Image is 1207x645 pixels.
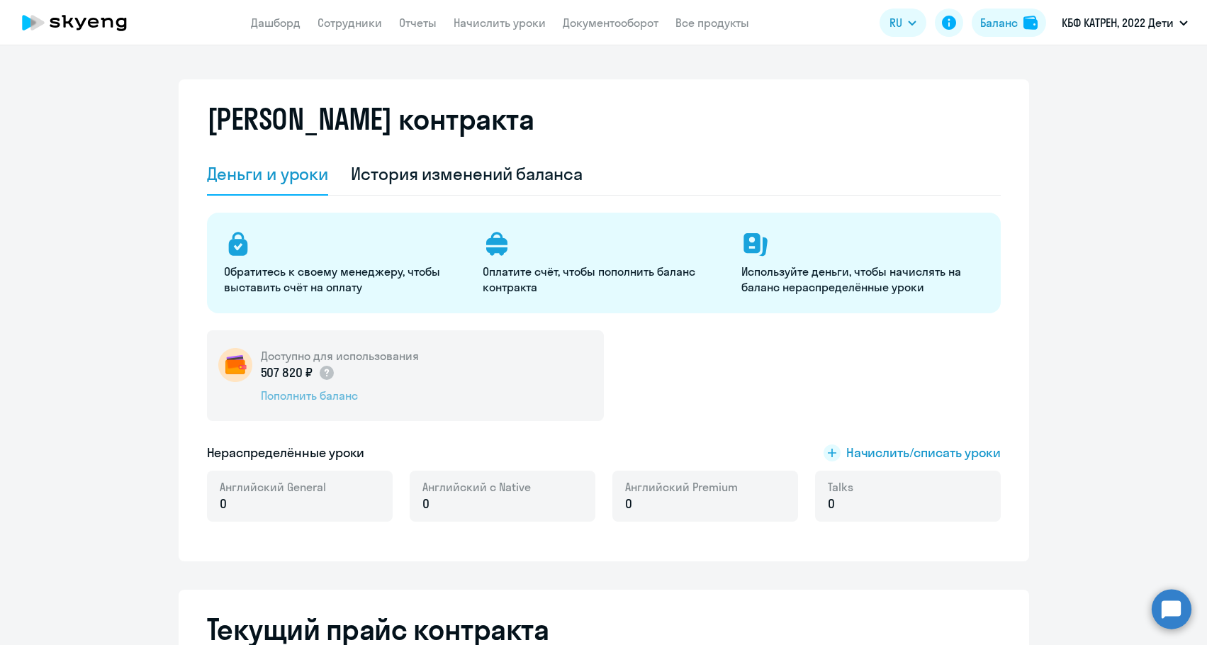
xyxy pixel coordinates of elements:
[1023,16,1038,30] img: balance
[422,479,531,495] span: Английский с Native
[483,264,724,295] p: Оплатите счёт, чтобы пополнить баланс контракта
[675,16,749,30] a: Все продукты
[1062,14,1174,31] p: КБФ КАТРЕН, 2022 Дети
[220,479,326,495] span: Английский General
[454,16,546,30] a: Начислить уроки
[207,444,365,462] h5: Нераспределённые уроки
[846,444,1001,462] span: Начислить/списать уроки
[261,364,336,382] p: 507 820 ₽
[207,102,534,136] h2: [PERSON_NAME] контракта
[218,348,252,382] img: wallet-circle.png
[828,495,835,513] span: 0
[399,16,437,30] a: Отчеты
[220,495,227,513] span: 0
[741,264,983,295] p: Используйте деньги, чтобы начислять на баланс нераспределённые уроки
[828,479,853,495] span: Talks
[318,16,382,30] a: Сотрудники
[207,162,329,185] div: Деньги и уроки
[889,14,902,31] span: RU
[972,9,1046,37] button: Балансbalance
[251,16,301,30] a: Дашборд
[224,264,466,295] p: Обратитесь к своему менеджеру, чтобы выставить счёт на оплату
[980,14,1018,31] div: Баланс
[563,16,658,30] a: Документооборот
[625,479,738,495] span: Английский Premium
[261,348,419,364] h5: Доступно для использования
[351,162,583,185] div: История изменений баланса
[422,495,430,513] span: 0
[625,495,632,513] span: 0
[880,9,926,37] button: RU
[1055,6,1195,40] button: КБФ КАТРЕН, 2022 Дети
[261,388,419,403] div: Пополнить баланс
